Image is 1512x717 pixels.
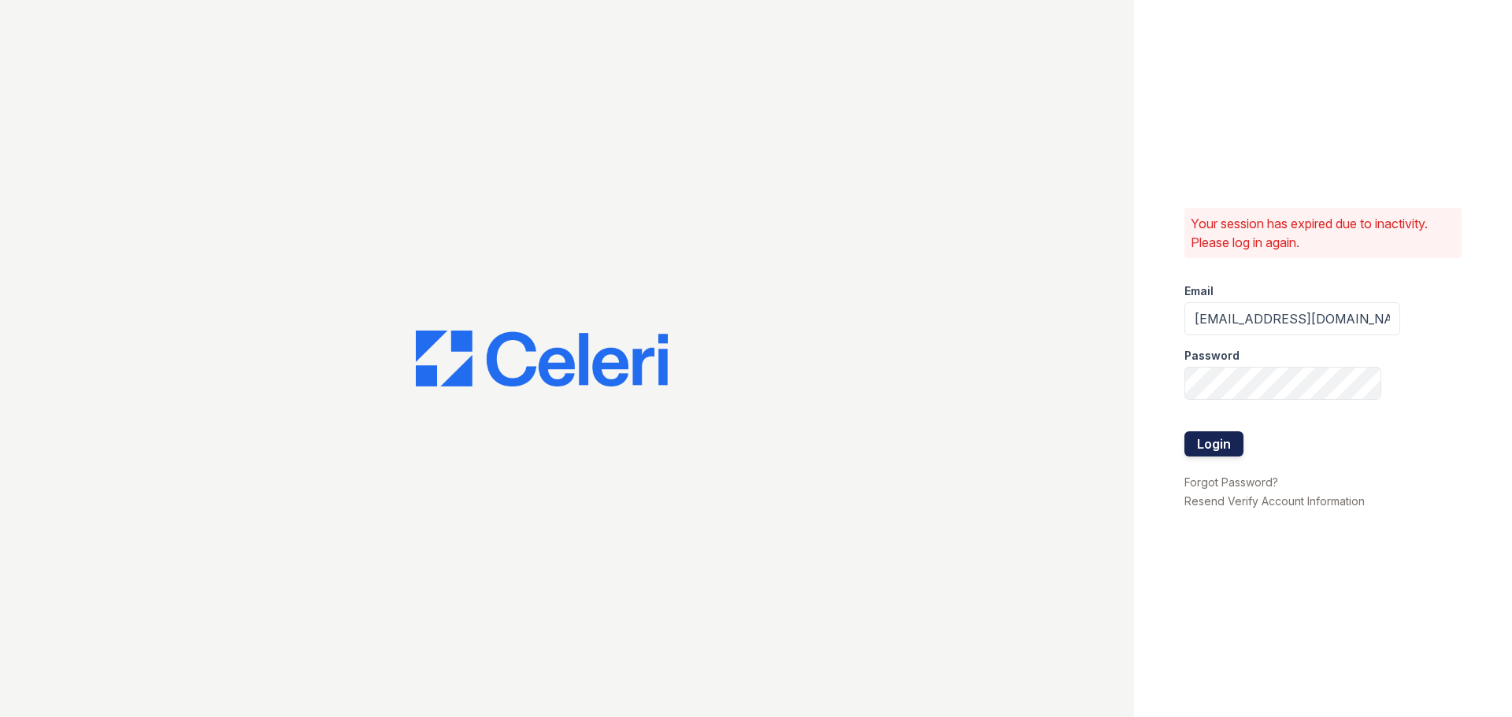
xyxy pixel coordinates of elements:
[1184,494,1365,508] a: Resend Verify Account Information
[416,331,668,387] img: CE_Logo_Blue-a8612792a0a2168367f1c8372b55b34899dd931a85d93a1a3d3e32e68fde9ad4.png
[1184,475,1278,489] a: Forgot Password?
[1191,214,1455,252] p: Your session has expired due to inactivity. Please log in again.
[1184,348,1240,364] label: Password
[1184,283,1214,299] label: Email
[1184,431,1243,456] button: Login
